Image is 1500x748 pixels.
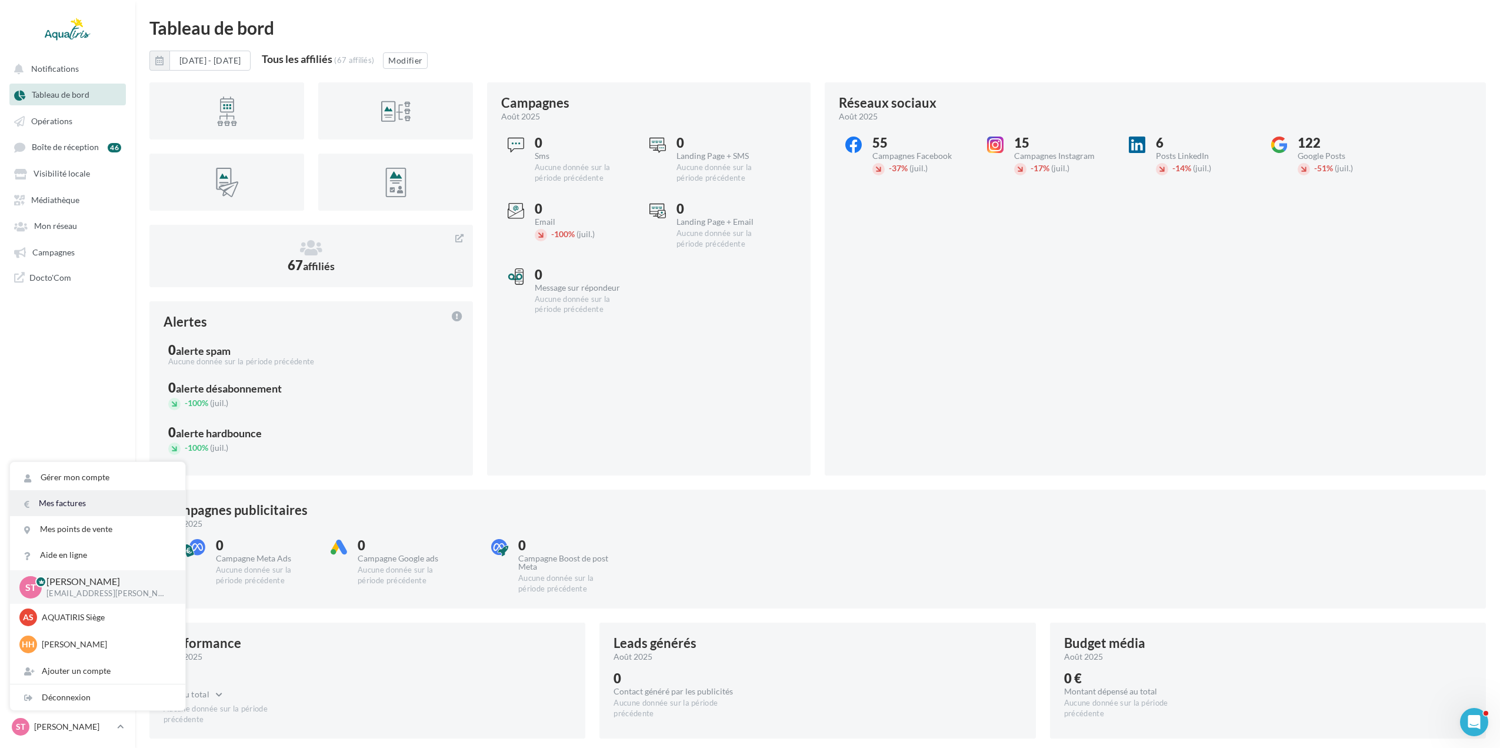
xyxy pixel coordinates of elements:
span: Mon réseau [34,221,77,231]
a: Mes factures [10,490,185,516]
div: Contact généré par les publicités [614,687,746,696]
a: Médiathèque [7,189,128,210]
span: Tableau de bord [32,90,89,100]
div: Posts LinkedIn [1156,152,1254,160]
div: Budget média [1064,637,1145,650]
div: Aucune donnée sur la période précédente [676,162,775,184]
span: (juil.) [210,443,228,453]
div: Aucune donnée sur la période précédente [1064,698,1196,719]
div: Aucune donnée sur la période précédente [614,698,746,719]
div: 0 [168,381,454,394]
span: (juil.) [1335,163,1353,173]
button: [DATE] - [DATE] [169,51,251,71]
a: Visibilité locale [7,162,128,184]
span: Médiathèque [31,195,79,205]
span: ST [25,580,36,594]
div: 0 [535,202,633,215]
span: (juil.) [1193,163,1211,173]
span: Campagnes [32,247,75,257]
p: AQUATIRIS Siège [42,611,171,623]
div: Aucune donnée sur la période précédente [358,565,456,586]
button: [DATE] - [DATE] [149,51,251,71]
div: 0 [358,539,456,552]
div: 55 [872,137,971,149]
div: Campagne Boost de post Meta [518,554,616,571]
div: Email [535,218,633,226]
div: Sms [535,152,633,160]
span: août 2025 [501,111,540,122]
div: (67 affiliés) [334,55,374,65]
div: Aucune donnée sur la période précédente [535,294,633,315]
div: Montant dépensé au total [1064,687,1196,696]
div: Message sur répondeur [535,284,633,292]
div: Campagne Meta Ads [216,554,314,563]
span: (juil.) [909,163,928,173]
div: 6 [1156,137,1254,149]
button: Modifier [383,52,428,69]
div: alerte spam [176,345,231,356]
span: AS [23,611,34,623]
span: - [1314,163,1317,173]
span: 100% [185,398,208,408]
div: 0 [216,539,314,552]
div: Alertes [164,315,207,328]
div: 0 [168,426,454,439]
div: 0 [518,539,616,552]
span: - [1172,163,1175,173]
span: 51% [1314,163,1333,173]
span: 14% [1172,163,1191,173]
iframe: Intercom live chat [1460,708,1488,736]
a: Mon réseau [7,215,128,236]
a: Opérations [7,110,128,131]
a: ST [PERSON_NAME] [9,716,126,738]
div: Campagnes [501,97,569,109]
span: ST [16,721,25,733]
span: - [185,443,188,453]
a: Docto'Com [7,267,128,288]
div: Campagne Google ads [358,554,456,563]
div: Campagnes Instagram [1014,152,1112,160]
a: Aide en ligne [10,542,185,568]
a: Boîte de réception 46 [7,136,128,158]
div: 46 [108,143,121,152]
span: août 2025 [1064,651,1103,663]
div: Landing Page + Email [676,218,775,226]
div: Déconnexion [10,684,185,710]
div: 0 [168,344,454,357]
div: Aucune donnée sur la période précédente [164,704,296,725]
span: (juil.) [210,398,228,408]
div: Google Posts [1298,152,1396,160]
div: Leads générés [614,637,696,650]
div: Landing Page + SMS [676,152,775,160]
div: Tous les affiliés [262,54,332,64]
div: 122 [1298,137,1396,149]
div: Aucune donnée sur la période précédente [535,162,633,184]
div: Réseaux sociaux [839,97,936,109]
div: Ajouter un compte [10,658,185,684]
span: Boîte de réception [32,142,99,152]
span: - [1031,163,1034,173]
div: 15 [1014,137,1112,149]
span: HH [22,639,35,650]
span: 17% [1031,163,1049,173]
button: Vue au total [164,687,228,702]
span: (juil.) [1051,163,1069,173]
span: - [185,398,188,408]
a: Campagnes [7,241,128,262]
div: Aucune donnée sur la période précédente [518,573,616,594]
a: Mes points de vente [10,516,185,542]
div: 0 [676,202,775,215]
div: Performance [164,637,241,650]
div: 0 [535,137,633,149]
a: Gérer mon compte [10,464,185,490]
div: Aucune donnée sur la période précédente [216,565,314,586]
span: - [889,163,892,173]
span: - [551,229,554,239]
a: Tableau de bord [7,84,128,105]
span: Notifications [31,64,79,74]
p: [PERSON_NAME] [42,639,171,650]
div: 0 € [1064,672,1196,685]
p: [PERSON_NAME] [34,721,112,733]
button: Notifications [7,58,124,79]
span: Docto'Com [29,272,71,283]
